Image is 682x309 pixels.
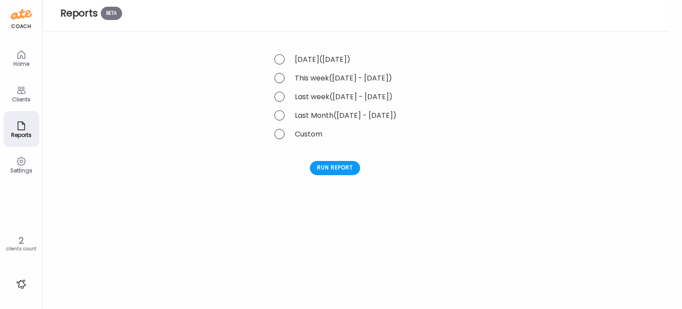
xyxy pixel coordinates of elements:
[3,235,39,246] div: 2
[60,7,650,20] h2: Reports
[11,23,31,30] div: coach
[274,53,397,65] div: [DATE]
[11,7,32,21] img: ate
[5,96,37,102] div: Clients
[333,110,397,120] span: ([DATE] - [DATE])
[274,72,397,84] div: This week
[329,92,393,102] span: ([DATE] - [DATE])
[319,54,350,64] span: ([DATE])
[5,132,37,138] div: Reports
[329,73,392,83] span: ([DATE] - [DATE])
[5,168,37,173] div: Settings
[5,61,37,67] div: Home
[274,128,397,140] div: Custom
[310,161,360,175] div: Run report
[274,109,397,121] div: Last Month
[3,246,39,252] div: clients count
[274,91,397,102] div: Last week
